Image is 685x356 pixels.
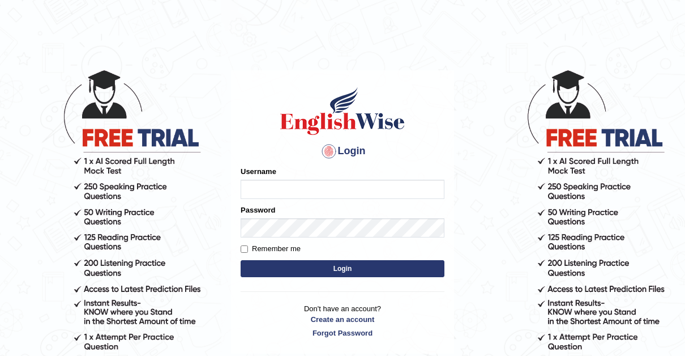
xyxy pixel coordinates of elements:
[241,260,444,277] button: Login
[241,142,444,160] h4: Login
[241,303,444,338] p: Don't have an account?
[278,86,407,137] img: Logo of English Wise sign in for intelligent practice with AI
[241,328,444,338] a: Forgot Password
[241,245,248,253] input: Remember me
[241,205,275,215] label: Password
[241,314,444,325] a: Create an account
[241,166,276,177] label: Username
[241,243,301,255] label: Remember me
